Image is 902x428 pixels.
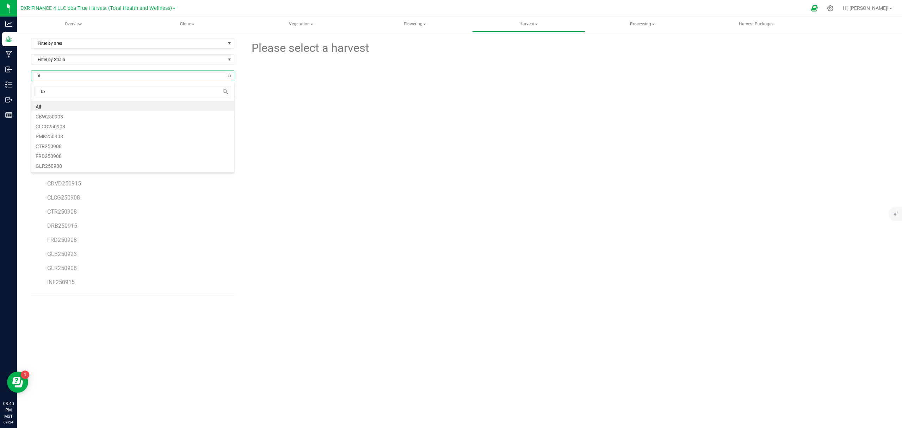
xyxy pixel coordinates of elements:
span: All [31,71,225,81]
iframe: Resource center [7,372,28,393]
a: Harvest [472,17,585,32]
span: Processing [586,17,699,31]
span: FRD250908 [47,237,77,243]
a: Vegetation [245,17,358,32]
a: Harvest Packages [700,17,813,32]
inline-svg: Grow [5,36,12,43]
iframe: Resource center unread badge [21,371,29,379]
span: DRB250915 [47,222,77,229]
span: Filter by area [31,38,225,48]
span: Hi, [PERSON_NAME]! [843,5,889,11]
span: Overview [55,21,91,27]
span: INF250915 [47,279,75,286]
span: Filter by Strain [31,55,225,65]
span: LCG250923 [47,293,76,300]
a: Flowering [358,17,471,32]
inline-svg: Inventory [5,81,12,88]
span: Open Ecommerce Menu [807,1,822,15]
span: CDVD250915 [47,180,81,187]
span: DXR FINANCE 4 LLC dba True Harvest (Total Health and Wellness) [20,5,172,11]
span: Harvest [472,17,585,31]
inline-svg: Reports [5,111,12,118]
span: CTR250908 [47,208,77,215]
inline-svg: Outbound [5,96,12,103]
span: Harvest Packages [729,21,783,27]
span: GLB250923 [47,251,77,257]
p: 09/24 [3,420,14,425]
a: Overview [17,17,130,32]
inline-svg: Inbound [5,66,12,73]
span: GLR250908 [47,265,77,271]
span: Vegetation [245,17,357,31]
span: Flowering [359,17,471,31]
span: Clone [131,17,243,31]
span: Please select a harvest [251,39,369,57]
inline-svg: Manufacturing [5,51,12,58]
inline-svg: Analytics [5,20,12,27]
div: Manage settings [826,5,835,12]
p: 03:40 PM MST [3,401,14,420]
span: select [225,38,234,48]
a: Clone [131,17,244,32]
span: CLCG250908 [47,194,80,201]
a: Processing [586,17,699,32]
